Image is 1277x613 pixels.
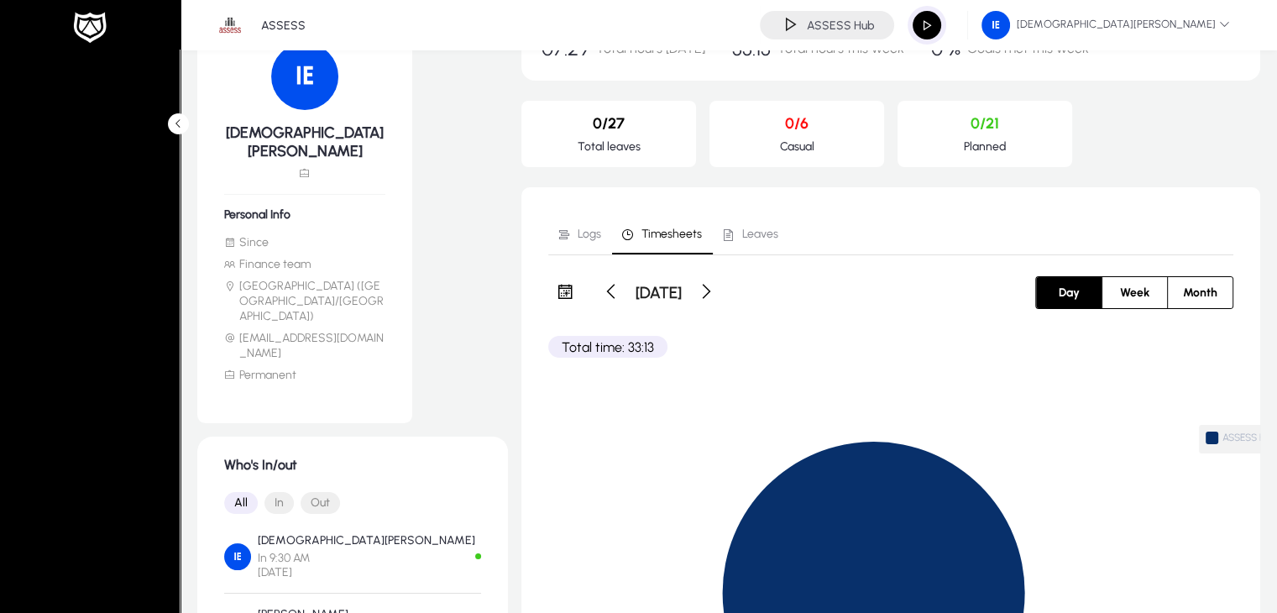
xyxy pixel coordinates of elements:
h1: Who's In/out [224,457,481,473]
span: [DEMOGRAPHIC_DATA][PERSON_NAME] [981,11,1230,39]
li: Permanent [224,368,385,383]
span: Month [1173,277,1227,308]
p: Planned [911,139,1059,154]
button: Month [1168,277,1233,308]
li: [GEOGRAPHIC_DATA] ([GEOGRAPHIC_DATA]/[GEOGRAPHIC_DATA]) [224,279,385,324]
button: All [224,492,258,514]
span: Day [1049,277,1090,308]
p: 0/21 [911,114,1059,133]
span: Logs [578,228,601,240]
p: Casual [723,139,871,154]
a: Leaves [713,214,789,254]
img: Islam Elkady [224,543,251,570]
h6: Personal Info [224,207,385,222]
span: Week [1110,277,1159,308]
p: ASSESS [261,18,306,33]
button: Day [1036,277,1102,308]
p: 0/27 [535,114,683,133]
span: Leaves [742,228,778,240]
button: Out [301,492,340,514]
img: 104.png [271,43,338,110]
li: Finance team [224,257,385,272]
img: white-logo.png [69,10,111,45]
img: 1.png [214,9,246,41]
h5: [DEMOGRAPHIC_DATA][PERSON_NAME] [224,123,385,160]
p: [DEMOGRAPHIC_DATA][PERSON_NAME] [258,533,475,548]
li: Since [224,235,385,250]
p: Total leaves [535,139,683,154]
span: Timesheets [641,228,702,240]
mat-button-toggle-group: Font Style [224,486,481,520]
img: 104.png [981,11,1010,39]
a: Timesheets [612,214,713,254]
button: Week [1102,277,1167,308]
li: [EMAIL_ADDRESS][DOMAIN_NAME] [224,331,385,361]
a: Logs [548,214,612,254]
button: [DEMOGRAPHIC_DATA][PERSON_NAME] [968,10,1243,40]
p: 0/6 [723,114,871,133]
button: In [264,492,294,514]
span: In 9:30 AM [DATE] [258,551,475,579]
h4: ASSESS Hub [807,18,874,33]
p: Total time: 33:13 [548,336,667,358]
h3: [DATE] [636,283,682,302]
